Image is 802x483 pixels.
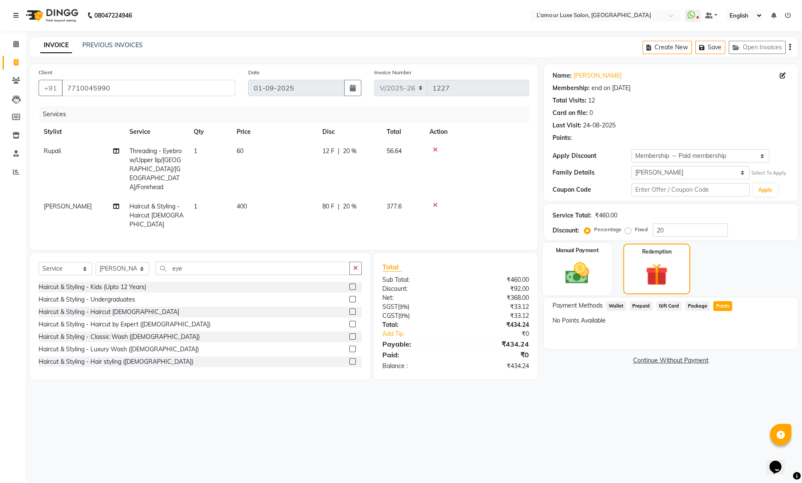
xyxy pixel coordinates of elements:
th: Disc [317,122,381,142]
span: Rupali [44,147,61,155]
span: Gift Card [656,301,682,311]
div: ₹434.24 [456,320,535,329]
div: ₹434.24 [456,362,535,371]
a: PREVIOUS INVOICES [82,41,143,49]
span: Payment Methods [553,301,603,310]
div: Payable: [376,339,456,349]
div: Haircut & Styling - Luxury Wash ([DEMOGRAPHIC_DATA]) [39,345,199,354]
label: Manual Payment [556,246,599,254]
img: _cash.svg [558,260,597,287]
div: No Points Available [553,316,789,325]
span: 12 F [322,147,334,156]
div: ₹434.24 [456,339,535,349]
div: ( ) [376,311,456,320]
div: ₹92.00 [456,284,535,293]
div: ₹0 [469,329,535,338]
span: 56.64 [387,147,402,155]
span: 400 [237,202,247,210]
label: Percentage [594,226,622,233]
div: ₹0 [456,350,535,360]
th: Price [231,122,317,142]
span: Haircut & Styling - Haircut [DEMOGRAPHIC_DATA] [129,202,183,228]
div: ₹33.12 [456,302,535,311]
span: SGST [382,303,398,311]
div: Haircut & Styling - Haircut [DEMOGRAPHIC_DATA] [39,308,179,317]
span: 20 % [343,147,357,156]
div: Haircut & Styling - Classic Wash ([DEMOGRAPHIC_DATA]) [39,332,200,341]
div: Card on file: [553,109,588,118]
span: 377.6 [387,202,402,210]
label: Date [248,69,260,76]
div: 0 [589,109,593,118]
div: Balance : [376,362,456,371]
th: Stylist [39,122,124,142]
div: Total: [376,320,456,329]
div: Haircut & Styling - Hair styling ([DEMOGRAPHIC_DATA]) [39,357,193,366]
span: 60 [237,147,243,155]
button: +91 [39,80,63,96]
div: ₹368.00 [456,293,535,302]
span: | [338,202,339,211]
a: INVOICE [40,38,72,53]
div: Paid: [376,350,456,360]
b: 08047224946 [94,3,132,27]
button: Create New [643,41,692,54]
div: Total Visits: [553,96,586,105]
label: Invoice Number [374,69,412,76]
div: Last Visit: [553,121,581,130]
a: Add Tip [376,329,469,338]
img: logo [22,3,81,27]
div: Discount: [553,226,579,235]
span: Wallet [606,301,626,311]
span: [PERSON_NAME] [44,202,92,210]
div: Service Total: [553,211,592,220]
div: Coupon Code [553,185,631,194]
img: _gift.svg [639,261,675,288]
span: 9% [400,312,408,319]
button: Open Invoices [729,41,786,54]
span: 80 F [322,202,334,211]
div: 24-08-2025 [583,121,616,130]
span: Prepaid [630,301,653,311]
span: 1 [194,147,197,155]
div: Sub Total: [376,275,456,284]
div: Discount: [376,284,456,293]
div: Select To Apply [751,169,786,177]
div: ₹33.12 [456,311,535,320]
div: Haircut & Styling - Undergraduates [39,295,135,304]
div: 12 [588,96,595,105]
div: ₹460.00 [595,211,617,220]
div: Haircut & Styling - Haircut by Expert ([DEMOGRAPHIC_DATA]) [39,320,210,329]
div: Membership: [553,84,590,93]
input: Enter Offer / Coupon Code [631,183,750,196]
th: Qty [189,122,231,142]
div: ( ) [376,302,456,311]
a: Continue Without Payment [546,356,796,365]
span: Package [685,301,710,311]
div: ₹460.00 [456,275,535,284]
input: Search by Name/Mobile/Email/Code [62,80,235,96]
div: end on [DATE] [592,84,631,93]
label: Client [39,69,52,76]
span: 9% [399,303,408,310]
label: Fixed [635,226,648,233]
span: Points [713,301,732,311]
th: Total [381,122,424,142]
div: Services [39,106,535,122]
div: Haircut & Styling - Kids (Upto 12 Years) [39,283,146,292]
div: Apply Discount [553,151,631,160]
button: Apply [753,184,778,196]
label: Redemption [642,248,672,256]
input: Search or Scan [156,262,350,275]
span: 20 % [343,202,357,211]
th: Service [124,122,189,142]
div: Points: [553,133,572,142]
th: Action [424,122,529,142]
span: CGST [382,312,398,320]
span: | [338,147,339,156]
span: 1 [194,202,197,210]
a: [PERSON_NAME] [574,71,622,80]
div: Net: [376,293,456,302]
span: Threading - Eyebrow/Upper lip/[GEOGRAPHIC_DATA]/[GEOGRAPHIC_DATA]/Forehead [129,147,182,191]
div: Family Details [553,168,631,177]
